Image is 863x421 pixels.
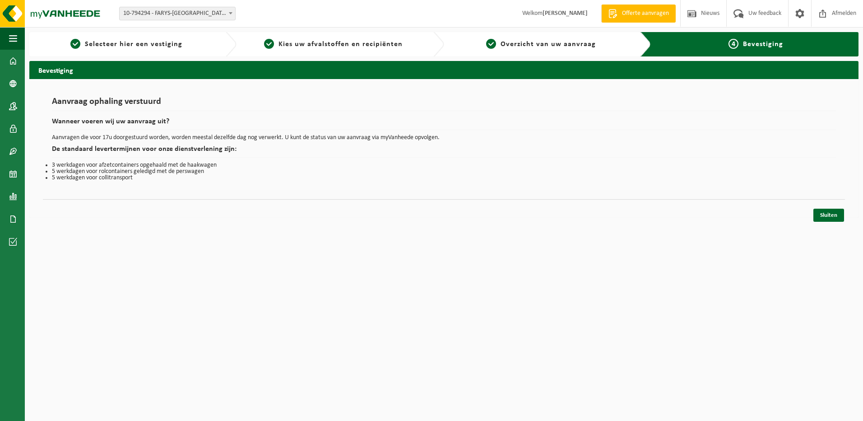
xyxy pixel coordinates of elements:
li: 5 werkdagen voor rolcontainers geledigd met de perswagen [52,168,836,175]
a: Offerte aanvragen [601,5,676,23]
li: 5 werkdagen voor collitransport [52,175,836,181]
span: Offerte aanvragen [620,9,671,18]
h2: De standaard levertermijnen voor onze dienstverlening zijn: [52,145,836,158]
li: 3 werkdagen voor afzetcontainers opgehaald met de haakwagen [52,162,836,168]
strong: [PERSON_NAME] [543,10,588,17]
p: Aanvragen die voor 17u doorgestuurd worden, worden meestal dezelfde dag nog verwerkt. U kunt de s... [52,135,836,141]
span: 10-794294 - FARYS-BRUGGE - BRUGGE [119,7,236,20]
a: 2Kies uw afvalstoffen en recipiënten [241,39,426,50]
span: Kies uw afvalstoffen en recipiënten [278,41,403,48]
a: 1Selecteer hier een vestiging [34,39,218,50]
span: Overzicht van uw aanvraag [501,41,596,48]
span: Selecteer hier een vestiging [85,41,182,48]
span: 1 [70,39,80,49]
span: 3 [486,39,496,49]
a: Sluiten [813,209,844,222]
span: 4 [728,39,738,49]
span: Bevestiging [743,41,783,48]
a: 3Overzicht van uw aanvraag [449,39,633,50]
span: 2 [264,39,274,49]
h2: Bevestiging [29,61,858,79]
h2: Wanneer voeren wij uw aanvraag uit? [52,118,836,130]
span: 10-794294 - FARYS-BRUGGE - BRUGGE [120,7,235,20]
h1: Aanvraag ophaling verstuurd [52,97,836,111]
